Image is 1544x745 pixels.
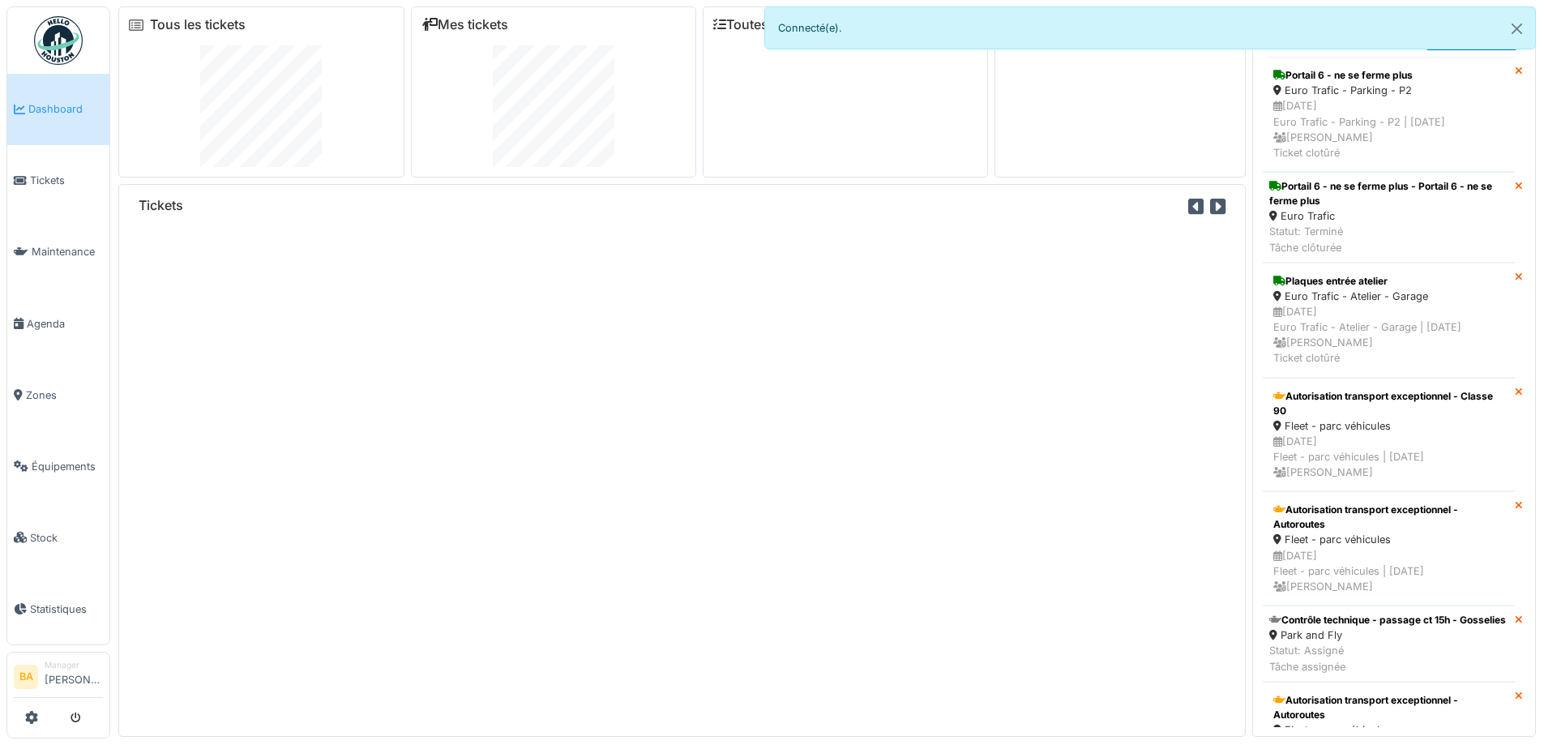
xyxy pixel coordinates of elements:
div: Autorisation transport exceptionnel - Autoroutes [1273,693,1504,722]
a: Tous les tickets [150,17,246,32]
div: Euro Trafic - Atelier - Garage [1273,289,1504,304]
div: Fleet - parc véhicules [1273,418,1504,434]
span: Stock [30,530,103,546]
a: Zones [7,359,109,430]
span: Zones [26,387,103,403]
div: Euro Trafic [1269,208,1508,224]
span: Tickets [30,173,103,188]
a: Portail 6 - ne se ferme plus Euro Trafic - Parking - P2 [DATE]Euro Trafic - Parking - P2 | [DATE]... [1263,57,1515,172]
h6: Tickets [139,198,183,213]
a: Agenda [7,288,109,359]
a: Tickets [7,145,109,216]
a: Équipements [7,430,109,502]
a: Autorisation transport exceptionnel - Autoroutes Fleet - parc véhicules [DATE]Fleet - parc véhicu... [1263,491,1515,606]
div: Statut: Terminé Tâche clôturée [1269,224,1508,255]
div: [DATE] Euro Trafic - Atelier - Garage | [DATE] [PERSON_NAME] Ticket clotûré [1273,304,1504,366]
span: Statistiques [30,602,103,617]
a: Portail 6 - ne se ferme plus - Portail 6 - ne se ferme plus Euro Trafic Statut: TerminéTâche clôt... [1263,172,1515,263]
a: Mes tickets [421,17,508,32]
span: Équipements [32,459,103,474]
a: Maintenance [7,216,109,288]
a: Autorisation transport exceptionnel - Classe 90 Fleet - parc véhicules [DATE]Fleet - parc véhicul... [1263,378,1515,492]
a: BA Manager[PERSON_NAME] [14,659,103,698]
div: Manager [45,659,103,671]
a: Stock [7,502,109,573]
li: [PERSON_NAME] [45,659,103,694]
div: [DATE] Fleet - parc véhicules | [DATE] [PERSON_NAME] [1273,548,1504,595]
a: Statistiques [7,573,109,644]
a: Plaques entrée atelier Euro Trafic - Atelier - Garage [DATE]Euro Trafic - Atelier - Garage | [DAT... [1263,263,1515,378]
div: Contrôle technique - passage ct 15h - Gosselies [1269,613,1506,627]
img: Badge_color-CXgf-gQk.svg [34,16,83,65]
a: Dashboard [7,74,109,145]
div: Autorisation transport exceptionnel - Classe 90 [1273,389,1504,418]
span: Dashboard [28,101,103,117]
div: Portail 6 - ne se ferme plus [1273,68,1504,83]
div: Park and Fly [1269,627,1506,643]
div: Portail 6 - ne se ferme plus - Portail 6 - ne se ferme plus [1269,179,1508,208]
div: Euro Trafic - Parking - P2 [1273,83,1504,98]
div: Statut: Assigné Tâche assignée [1269,643,1506,674]
span: Maintenance [32,244,103,259]
div: Fleet - parc véhicules [1273,722,1504,738]
div: [DATE] Fleet - parc véhicules | [DATE] [PERSON_NAME] [1273,434,1504,481]
button: Close [1499,7,1535,50]
div: Connecté(e). [764,6,1537,49]
a: Toutes les tâches [713,17,834,32]
a: Contrôle technique - passage ct 15h - Gosselies Park and Fly Statut: AssignéTâche assignée [1263,606,1515,682]
span: Agenda [27,316,103,332]
div: [DATE] Euro Trafic - Parking - P2 | [DATE] [PERSON_NAME] Ticket clotûré [1273,98,1504,161]
div: Autorisation transport exceptionnel - Autoroutes [1273,503,1504,532]
li: BA [14,665,38,689]
div: Plaques entrée atelier [1273,274,1504,289]
div: Fleet - parc véhicules [1273,532,1504,547]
